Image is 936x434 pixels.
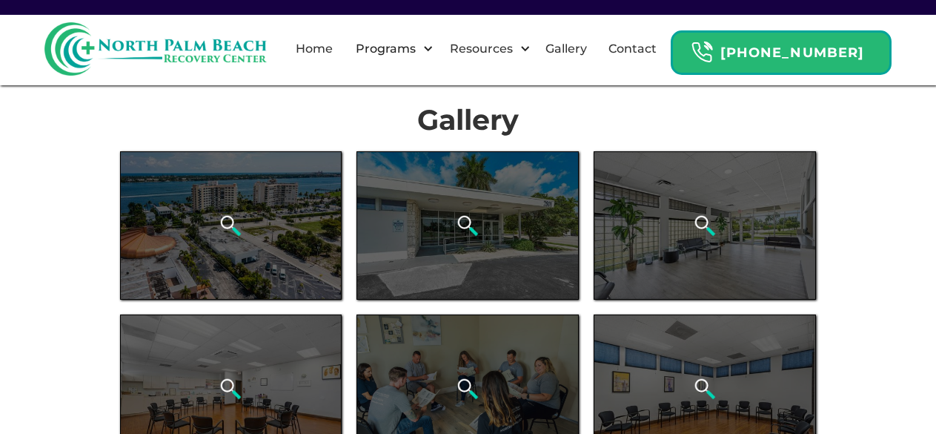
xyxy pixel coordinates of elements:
div: Resources [446,40,517,58]
a: open lightbox [594,151,816,300]
a: Contact [600,25,666,73]
div: Programs [352,40,419,58]
a: Gallery [537,25,596,73]
a: open lightbox [120,151,342,300]
img: Header Calendar Icons [691,41,713,64]
div: Programs [343,25,437,73]
a: Home [287,25,342,73]
a: Header Calendar Icons[PHONE_NUMBER] [671,23,892,75]
div: Resources [437,25,534,73]
h1: Gallery [120,104,817,137]
a: open lightbox [356,151,579,300]
strong: [PHONE_NUMBER] [720,45,864,61]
